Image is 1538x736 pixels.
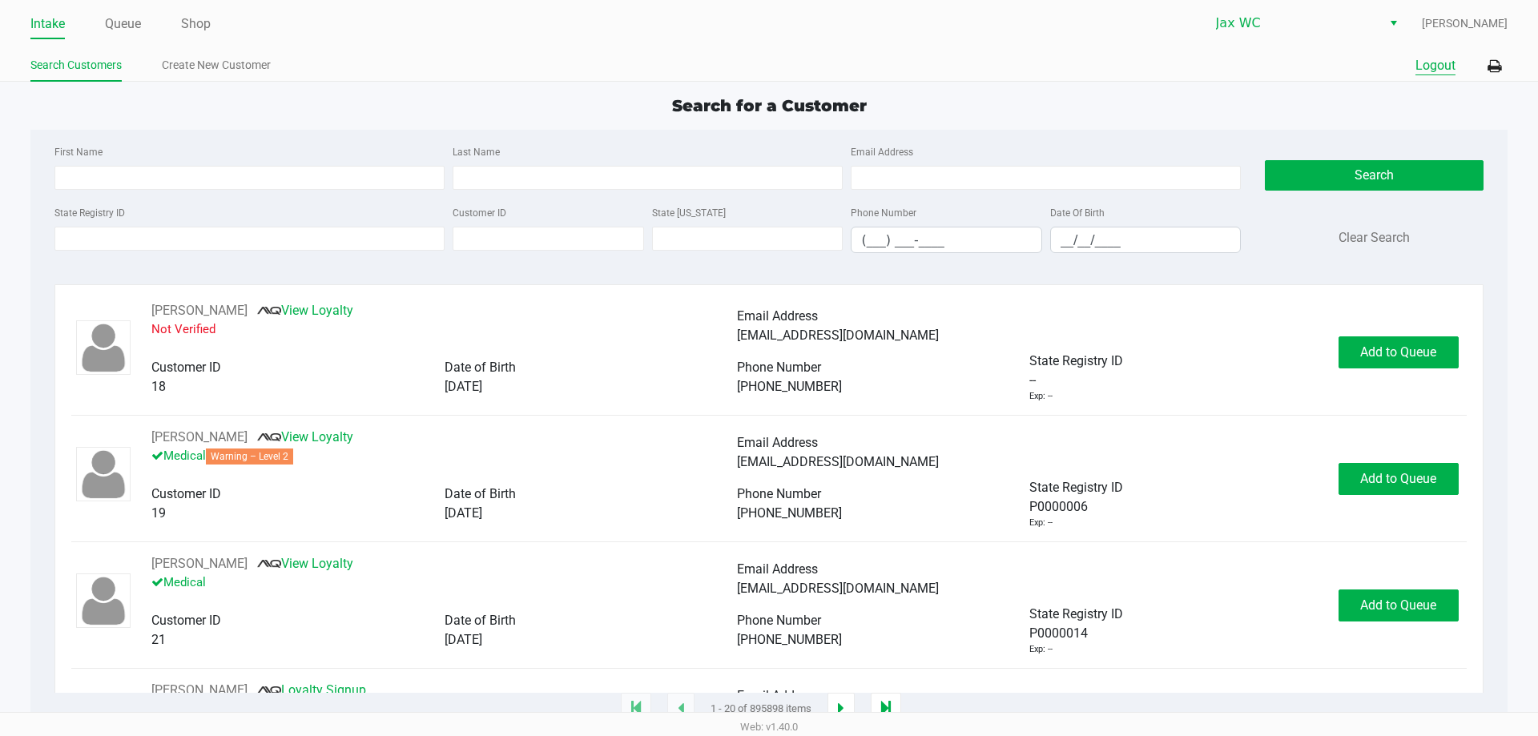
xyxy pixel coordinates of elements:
[1339,463,1459,495] button: Add to Queue
[737,435,818,450] span: Email Address
[453,206,506,220] label: Customer ID
[621,693,651,725] app-submit-button: Move to first page
[737,328,939,343] span: [EMAIL_ADDRESS][DOMAIN_NAME]
[737,505,842,521] span: [PHONE_NUMBER]
[1029,353,1123,368] span: State Registry ID
[851,145,913,159] label: Email Address
[206,448,293,465] span: Warning – Level 2
[445,613,516,628] span: Date of Birth
[151,360,221,375] span: Customer ID
[445,632,482,647] span: [DATE]
[151,428,248,447] button: See customer info
[151,379,166,394] span: 18
[445,505,482,521] span: [DATE]
[1050,227,1242,253] kendo-maskedtextbox: Format: MM/DD/YYYY
[737,632,842,647] span: [PHONE_NUMBER]
[54,145,103,159] label: First Name
[453,145,500,159] label: Last Name
[672,96,867,115] span: Search for a Customer
[737,454,939,469] span: [EMAIL_ADDRESS][DOMAIN_NAME]
[1029,497,1088,517] span: P0000006
[151,486,221,501] span: Customer ID
[105,13,141,35] a: Queue
[1029,390,1053,404] div: Exp: --
[740,721,798,733] span: Web: v1.40.0
[737,581,939,596] span: [EMAIL_ADDRESS][DOMAIN_NAME]
[151,301,248,320] button: See customer info
[652,206,726,220] label: State [US_STATE]
[445,379,482,394] span: [DATE]
[1360,344,1436,360] span: Add to Queue
[181,13,211,35] a: Shop
[667,693,695,725] app-submit-button: Previous
[445,360,516,375] span: Date of Birth
[1029,517,1053,530] div: Exp: --
[1339,336,1459,368] button: Add to Queue
[711,701,811,717] span: 1 - 20 of 895898 items
[30,13,65,35] a: Intake
[737,379,842,394] span: [PHONE_NUMBER]
[1029,371,1036,390] span: --
[151,632,166,647] span: 21
[1265,160,1483,191] button: Search
[30,55,122,75] a: Search Customers
[851,206,916,220] label: Phone Number
[151,681,248,700] button: See customer info
[827,693,855,725] app-submit-button: Next
[151,447,737,465] p: Medical
[54,206,125,220] label: State Registry ID
[1051,227,1241,252] input: Format: MM/DD/YYYY
[151,320,737,339] p: Not Verified
[852,227,1041,252] input: Format: (999) 999-9999
[871,693,901,725] app-submit-button: Move to last page
[151,505,166,521] span: 19
[1029,643,1053,657] div: Exp: --
[257,429,353,444] a: View Loyalty
[1339,589,1459,621] button: Add to Queue
[737,486,821,501] span: Phone Number
[1029,606,1123,621] span: State Registry ID
[737,308,818,324] span: Email Address
[1029,480,1123,495] span: State Registry ID
[737,613,821,628] span: Phone Number
[737,561,818,577] span: Email Address
[1360,597,1436,613] span: Add to Queue
[151,573,737,592] p: Medical
[737,360,821,375] span: Phone Number
[162,55,271,75] a: Create New Customer
[1216,14,1372,33] span: Jax WC
[445,486,516,501] span: Date of Birth
[257,303,353,318] a: View Loyalty
[1382,9,1405,38] button: Select
[1360,471,1436,486] span: Add to Queue
[257,556,353,571] a: View Loyalty
[1415,56,1455,75] button: Logout
[1339,228,1410,247] button: Clear Search
[151,554,248,573] button: See customer info
[1050,206,1105,220] label: Date Of Birth
[257,682,366,698] a: Loyalty Signup
[737,688,818,703] span: Email Address
[1422,15,1508,32] span: [PERSON_NAME]
[851,227,1042,253] kendo-maskedtextbox: Format: (999) 999-9999
[151,613,221,628] span: Customer ID
[1029,624,1088,643] span: P0000014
